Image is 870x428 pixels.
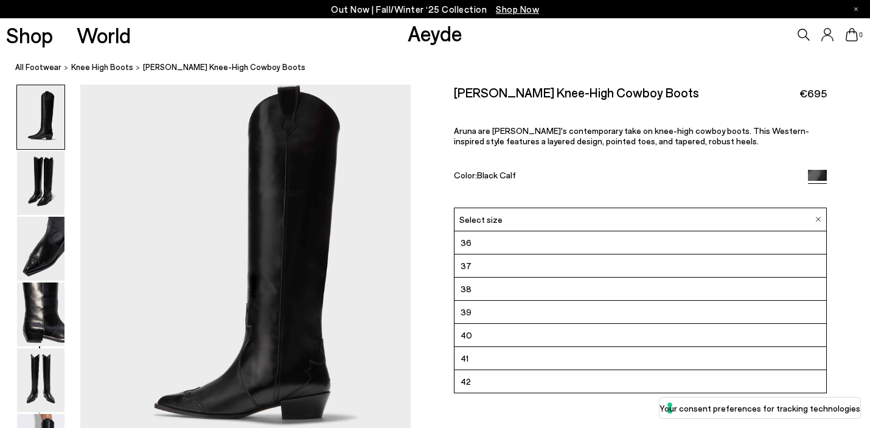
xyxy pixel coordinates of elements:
img: Aruna Leather Knee-High Cowboy Boots - Image 2 [17,151,64,215]
span: Aruna are [PERSON_NAME]'s contemporary take on knee-high cowboy boots. This Western-inspired styl... [454,125,809,146]
span: Black Calf [477,170,516,180]
span: 36 [461,235,472,250]
img: Aruna Leather Knee-High Cowboy Boots - Image 3 [17,217,64,281]
a: 0 [846,28,858,41]
span: 37 [461,258,472,273]
span: 40 [461,328,472,343]
img: Aruna Leather Knee-High Cowboy Boots - Image 5 [17,348,64,412]
span: 39 [461,304,472,320]
span: 42 [461,374,471,389]
img: Aruna Leather Knee-High Cowboy Boots - Image 1 [17,85,64,149]
span: 41 [461,351,468,366]
img: Aruna Leather Knee-High Cowboy Boots - Image 4 [17,282,64,346]
button: Your consent preferences for tracking technologies [659,398,860,418]
h2: [PERSON_NAME] Knee-High Cowboy Boots [454,85,699,100]
a: All Footwear [15,61,61,74]
span: €695 [799,86,827,101]
span: 0 [858,32,864,38]
a: World [77,24,131,46]
a: Aeyde [408,20,462,46]
a: knee high boots [71,61,133,74]
div: Color: [454,170,796,184]
a: Shop [6,24,53,46]
span: 38 [461,281,472,296]
label: Your consent preferences for tracking technologies [659,402,860,415]
p: Out Now | Fall/Winter ‘25 Collection [331,2,539,17]
span: [PERSON_NAME] Knee-High Cowboy Boots [143,61,305,74]
span: Select size [459,213,503,226]
span: knee high boots [71,62,133,72]
nav: breadcrumb [15,51,870,85]
span: Navigate to /collections/new-in [496,4,539,15]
